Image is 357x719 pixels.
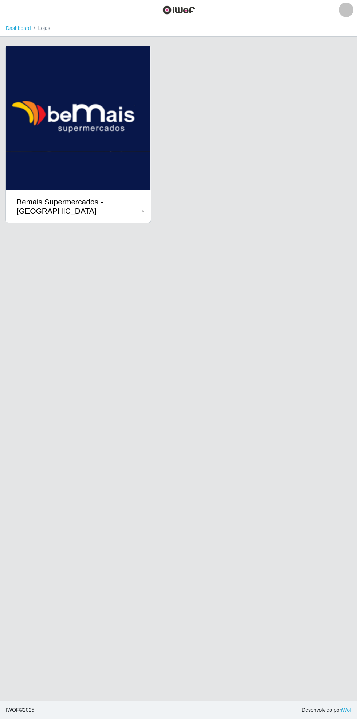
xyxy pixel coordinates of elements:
[6,46,151,190] img: cardImg
[162,5,195,15] img: CoreUI Logo
[302,706,351,714] span: Desenvolvido por
[6,707,19,713] span: IWOF
[6,706,36,714] span: © 2025 .
[17,197,142,215] div: Bemais Supermercados - [GEOGRAPHIC_DATA]
[6,25,31,31] a: Dashboard
[31,24,50,32] li: Lojas
[341,707,351,713] a: iWof
[6,46,151,223] a: Bemais Supermercados - [GEOGRAPHIC_DATA]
